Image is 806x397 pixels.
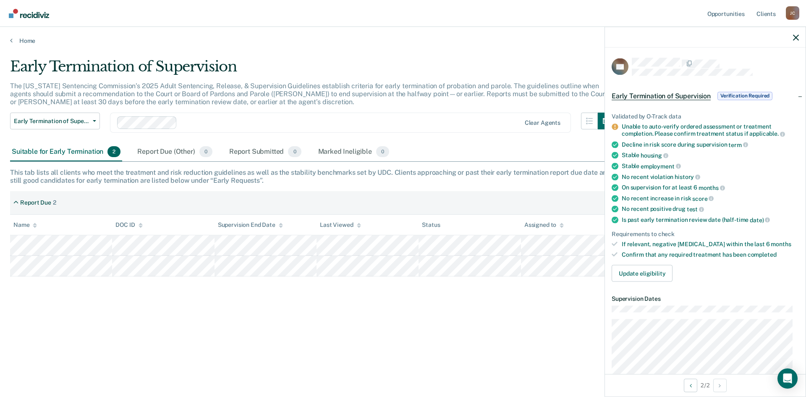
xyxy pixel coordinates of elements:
[10,82,607,106] p: The [US_STATE] Sentencing Commission’s 2025 Adult Sentencing, Release, & Supervision Guidelines e...
[748,251,777,258] span: completed
[692,195,714,202] span: score
[622,216,799,223] div: Is past early termination review date (half-time
[675,174,700,180] span: history
[777,368,798,389] div: Open Intercom Messenger
[10,37,796,45] a: Home
[317,143,391,161] div: Marked Ineligible
[288,146,301,157] span: 0
[422,221,440,229] div: Status
[376,146,389,157] span: 0
[228,143,303,161] div: Report Submitted
[641,163,680,169] span: employment
[199,146,212,157] span: 0
[605,374,806,396] div: 2 / 2
[218,221,283,229] div: Supervision End Date
[622,184,799,192] div: On supervision for at least 6
[622,241,799,248] div: If relevant, negative [MEDICAL_DATA] within the last 6
[622,152,799,159] div: Stable
[786,6,799,20] div: J C
[612,230,799,237] div: Requirements to check
[622,205,799,213] div: No recent positive drug
[699,184,725,191] span: months
[612,92,711,100] span: Early Termination of Supervision
[622,123,799,137] div: Unable to auto-verify ordered assessment or treatment completion. Please confirm treatment status...
[622,141,799,148] div: Decline in risk score during supervision
[641,152,668,159] span: housing
[605,82,806,109] div: Early Termination of SupervisionVerification Required
[687,206,704,213] span: test
[13,221,37,229] div: Name
[9,9,49,18] img: Recidiviz
[612,265,673,281] button: Update eligibility
[612,295,799,302] dt: Supervision Dates
[612,113,799,120] div: Validated by O-Track data
[14,118,89,125] span: Early Termination of Supervision
[136,143,214,161] div: Report Due (Other)
[10,58,615,82] div: Early Termination of Supervision
[107,146,120,157] span: 2
[525,119,560,126] div: Clear agents
[622,173,799,181] div: No recent violation
[684,379,697,392] button: Previous Opportunity
[717,92,772,100] span: Verification Required
[53,199,56,206] div: 2
[771,241,791,247] span: months
[750,216,770,223] span: date)
[10,143,122,161] div: Suitable for Early Termination
[10,168,796,184] div: This tab lists all clients who meet the treatment and risk reduction guidelines as well as the st...
[622,162,799,170] div: Stable
[524,221,564,229] div: Assigned to
[622,195,799,202] div: No recent increase in risk
[713,379,727,392] button: Next Opportunity
[20,199,51,206] div: Report Due
[728,141,748,148] span: term
[786,6,799,20] button: Profile dropdown button
[115,221,142,229] div: DOC ID
[320,221,361,229] div: Last Viewed
[622,251,799,258] div: Confirm that any required treatment has been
